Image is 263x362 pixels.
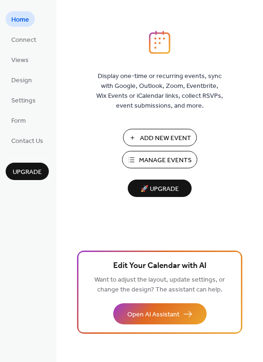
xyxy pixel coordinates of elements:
[11,116,26,126] span: Form
[11,136,43,146] span: Contact Us
[6,52,34,67] a: Views
[11,35,36,45] span: Connect
[6,31,42,47] a: Connect
[94,274,225,296] span: Want to adjust the layout, update settings, or change the design? The assistant can help.
[6,112,31,128] a: Form
[128,180,192,197] button: 🚀 Upgrade
[6,92,41,108] a: Settings
[6,163,49,180] button: Upgrade
[127,310,179,320] span: Open AI Assistant
[133,183,186,196] span: 🚀 Upgrade
[11,55,29,65] span: Views
[113,303,207,324] button: Open AI Assistant
[122,151,197,168] button: Manage Events
[6,72,38,87] a: Design
[96,71,223,111] span: Display one-time or recurring events, sync with Google, Outlook, Zoom, Eventbrite, Wix Events or ...
[13,167,42,177] span: Upgrade
[123,129,197,146] button: Add New Event
[140,134,191,143] span: Add New Event
[113,260,207,273] span: Edit Your Calendar with AI
[11,76,32,86] span: Design
[11,15,29,25] span: Home
[11,96,36,106] span: Settings
[6,11,35,27] a: Home
[6,133,49,148] a: Contact Us
[149,31,170,54] img: logo_icon.svg
[139,156,192,165] span: Manage Events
